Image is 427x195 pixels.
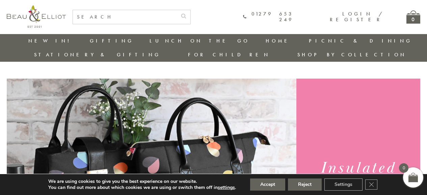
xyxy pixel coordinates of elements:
[90,37,134,44] a: Gifting
[150,37,249,44] a: Lunch On The Go
[324,178,363,191] button: Settings
[243,11,293,23] a: 01279 653 249
[330,10,383,23] a: Login / Register
[7,5,66,28] img: logo
[365,179,377,190] button: Close GDPR Cookie Banner
[48,185,236,191] p: You can find out more about which cookies we are using or switch them off in .
[188,51,270,58] a: For Children
[297,51,406,58] a: Shop by collection
[406,10,420,24] a: 0
[218,185,235,191] button: settings
[48,178,236,185] p: We are using cookies to give you the best experience on our website.
[399,163,408,173] span: 0
[250,178,285,191] button: Accept
[73,10,177,24] input: SEARCH
[309,37,412,44] a: Picnic & Dining
[288,178,322,191] button: Reject
[34,51,161,58] a: Stationery & Gifting
[28,37,74,44] a: New in!
[266,37,293,44] a: Home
